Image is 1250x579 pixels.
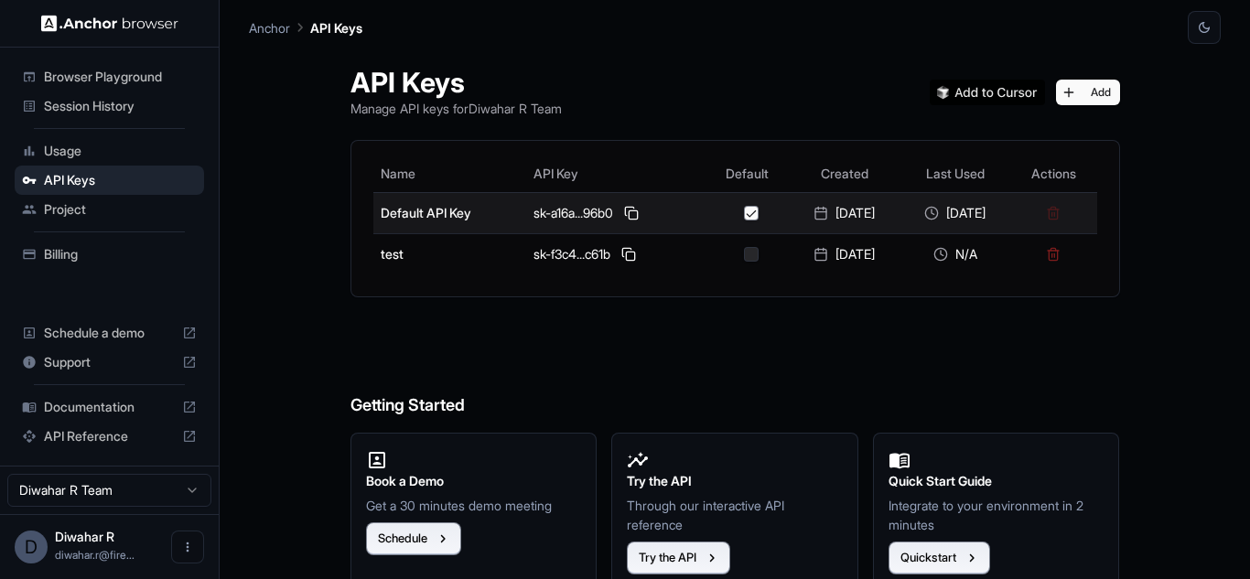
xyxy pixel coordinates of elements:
[373,192,526,233] td: Default API Key
[15,91,204,121] div: Session History
[350,66,562,99] h1: API Keys
[44,245,197,263] span: Billing
[627,496,843,534] p: Through our interactive API reference
[15,62,204,91] div: Browser Playground
[526,155,706,192] th: API Key
[366,522,461,555] button: Schedule
[15,240,204,269] div: Billing
[706,155,790,192] th: Default
[15,136,204,166] div: Usage
[907,245,1003,263] div: N/A
[373,233,526,274] td: test
[44,353,175,371] span: Support
[44,68,197,86] span: Browser Playground
[15,531,48,563] div: D
[44,97,197,115] span: Session History
[249,17,362,38] nav: breadcrumb
[350,99,562,118] p: Manage API keys for Diwahar R Team
[15,166,204,195] div: API Keys
[171,531,204,563] button: Open menu
[350,319,1120,419] h6: Getting Started
[55,529,114,544] span: Diwahar R
[797,245,893,263] div: [DATE]
[797,204,893,222] div: [DATE]
[1010,155,1097,192] th: Actions
[15,348,204,377] div: Support
[15,422,204,451] div: API Reference
[44,398,175,416] span: Documentation
[620,202,642,224] button: Copy API key
[889,496,1105,534] p: Integrate to your environment in 2 minutes
[366,496,582,515] p: Get a 30 minutes demo meeting
[618,243,640,265] button: Copy API key
[900,155,1010,192] th: Last Used
[44,324,175,342] span: Schedule a demo
[533,202,698,224] div: sk-a16a...96b0
[44,427,175,445] span: API Reference
[373,155,526,192] th: Name
[366,471,582,491] h2: Book a Demo
[1056,80,1120,105] button: Add
[44,171,197,189] span: API Keys
[907,204,1003,222] div: [DATE]
[930,80,1045,105] img: Add anchorbrowser MCP server to Cursor
[889,471,1105,491] h2: Quick Start Guide
[627,471,843,491] h2: Try the API
[249,18,290,38] p: Anchor
[15,392,204,422] div: Documentation
[15,318,204,348] div: Schedule a demo
[310,18,362,38] p: API Keys
[15,195,204,224] div: Project
[533,243,698,265] div: sk-f3c4...c61b
[44,200,197,219] span: Project
[44,142,197,160] span: Usage
[627,541,730,574] button: Try the API
[889,541,990,574] button: Quickstart
[55,548,135,562] span: diwahar.r@fireflink.com
[790,155,900,192] th: Created
[41,15,178,32] img: Anchor Logo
